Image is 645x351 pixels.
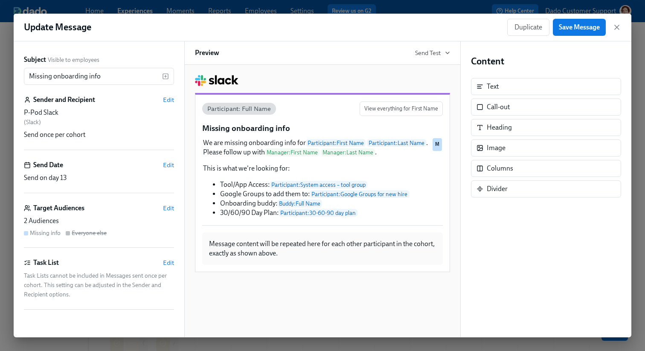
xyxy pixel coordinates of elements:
[471,139,621,157] div: Image
[415,49,450,57] button: Send Test
[24,216,174,226] div: 2 Audiences
[487,164,513,173] div: Columns
[33,95,95,104] h6: Sender and Recipient
[553,19,606,36] button: Save Message
[433,138,442,151] div: Used by Missing info audience
[471,160,621,177] div: Columns
[202,137,443,218] div: We are missing onboarding info forParticipant:First Name Participant:Last Name. Please follow up ...
[202,106,276,112] span: Participant: Full Name
[24,108,174,117] div: P-Pod Slack
[30,229,61,237] div: Missing info
[364,104,438,113] span: View everything for First Name
[48,56,99,64] span: Visible to employees
[487,102,510,112] div: Call-out
[360,102,443,116] button: View everything for First Name
[195,48,219,58] h6: Preview
[24,130,174,139] div: Send once per cohort
[471,55,621,68] h4: Content
[487,82,499,91] div: Text
[471,99,621,116] div: Call-out
[471,78,621,95] div: Text
[471,119,621,136] div: Heading
[163,161,174,169] button: Edit
[487,123,512,132] div: Heading
[559,23,600,32] span: Save Message
[72,229,107,237] div: Everyone else
[162,73,169,80] svg: Insert text variable
[507,19,549,36] button: Duplicate
[514,23,542,32] span: Duplicate
[24,160,174,193] div: Send DateEditSend on day 13
[163,204,174,212] button: Edit
[487,184,508,194] div: Divider
[33,258,59,267] h6: Task List
[24,272,167,298] span: Task Lists cannot be included in Messages sent once per cohort. This setting can be adjusted in t...
[24,258,174,310] div: Task ListEditTask Lists cannot be included in Messages sent once per cohort. This setting can be ...
[33,160,63,170] h6: Send Date
[24,55,46,64] label: Subject
[163,258,174,267] button: Edit
[163,96,174,104] button: Edit
[24,21,91,34] h1: Update Message
[202,123,443,134] p: Missing onboarding info
[471,180,621,197] div: Divider
[24,95,174,150] div: Sender and RecipientEditP-Pod Slack (Slack)Send once per cohort
[24,173,174,183] div: Send on day 13
[487,143,506,153] div: Image
[24,203,174,248] div: Target AudiencesEdit2 AudiencesMissing infoEveryone else
[24,119,41,126] span: ( Slack )
[33,203,84,213] h6: Target Audiences
[202,232,443,265] div: Message content will be repeated here for each other participant in the cohort, exactly as shown ...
